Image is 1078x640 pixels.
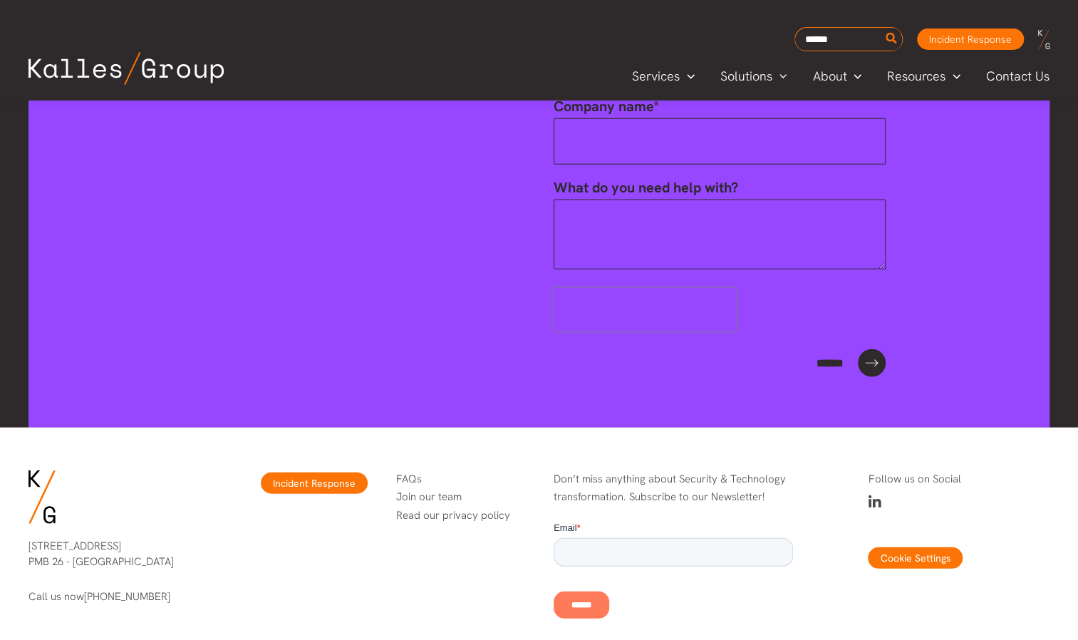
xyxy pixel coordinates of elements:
[887,66,945,87] span: Resources
[917,29,1024,50] a: Incident Response
[945,66,960,87] span: Menu Toggle
[28,470,56,524] img: KG-Logo-Signature
[986,66,1050,87] span: Contact Us
[812,66,846,87] span: About
[28,52,224,85] img: Kalles Group
[799,66,874,87] a: AboutMenu Toggle
[619,64,1064,88] nav: Primary Site Navigation
[28,589,210,605] p: Call us now
[261,473,368,494] a: Incident Response
[554,288,736,331] iframe: reCAPTCHA
[720,66,772,87] span: Solutions
[396,490,462,504] a: Join our team
[554,470,793,507] p: Don’t miss anything about Security & Technology transformation. Subscribe to our Newsletter!
[396,472,422,486] a: FAQs
[554,97,653,115] span: Company name
[396,508,510,522] a: Read our privacy policy
[554,178,738,197] span: What do you need help with?
[846,66,861,87] span: Menu Toggle
[632,66,680,87] span: Services
[868,547,963,569] button: Cookie Settings
[680,66,695,87] span: Menu Toggle
[973,66,1064,87] a: Contact Us
[619,66,708,87] a: ServicesMenu Toggle
[708,66,800,87] a: SolutionsMenu Toggle
[28,538,210,570] p: [STREET_ADDRESS] PMB 26 - [GEOGRAPHIC_DATA]
[883,28,901,51] button: Search
[772,66,787,87] span: Menu Toggle
[868,470,1050,489] p: Follow us on Social
[84,589,170,604] a: [PHONE_NUMBER]
[874,66,973,87] a: ResourcesMenu Toggle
